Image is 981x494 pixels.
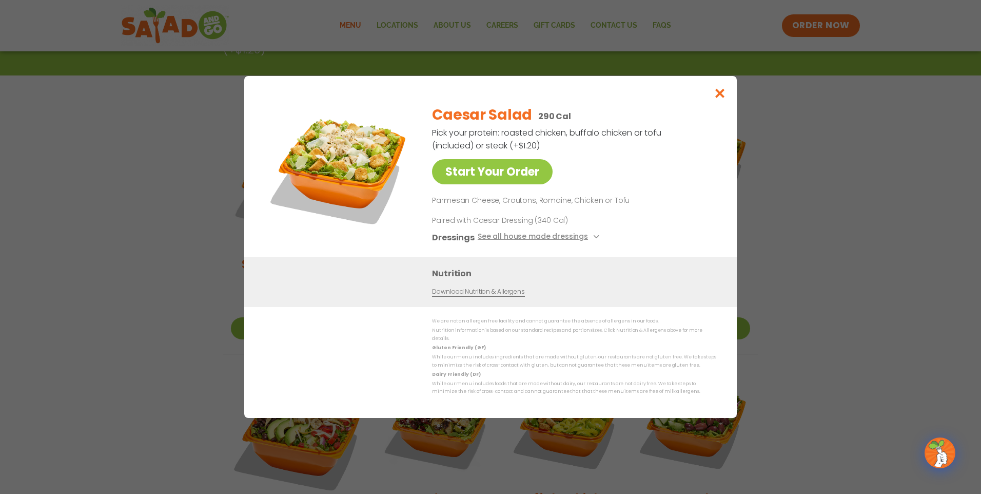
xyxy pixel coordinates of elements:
a: Start Your Order [432,159,553,184]
strong: Gluten Friendly (GF) [432,345,485,351]
button: Close modal [703,76,737,110]
p: While our menu includes foods that are made without dairy, our restaurants are not dairy free. We... [432,380,716,396]
p: We are not an allergen free facility and cannot guarantee the absence of allergens in our foods. [432,317,716,325]
p: Paired with Caesar Dressing (340 Cal) [432,215,622,226]
p: While our menu includes ingredients that are made without gluten, our restaurants are not gluten ... [432,353,716,369]
p: Parmesan Cheese, Croutons, Romaine, Chicken or Tofu [432,195,712,207]
h3: Nutrition [432,267,721,280]
p: Nutrition information is based on our standard recipes and portion sizes. Click Nutrition & Aller... [432,327,716,343]
a: Download Nutrition & Allergens [432,287,524,297]
strong: Dairy Friendly (DF) [432,371,480,377]
h2: Caesar Salad [432,104,532,126]
button: See all house made dressings [478,231,602,244]
img: Featured product photo for Caesar Salad [267,97,411,240]
img: wpChatIcon [926,439,954,467]
p: Pick your protein: roasted chicken, buffalo chicken or tofu (included) or steak (+$1.20) [432,126,663,152]
p: 290 Cal [538,110,571,123]
h3: Dressings [432,231,475,244]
